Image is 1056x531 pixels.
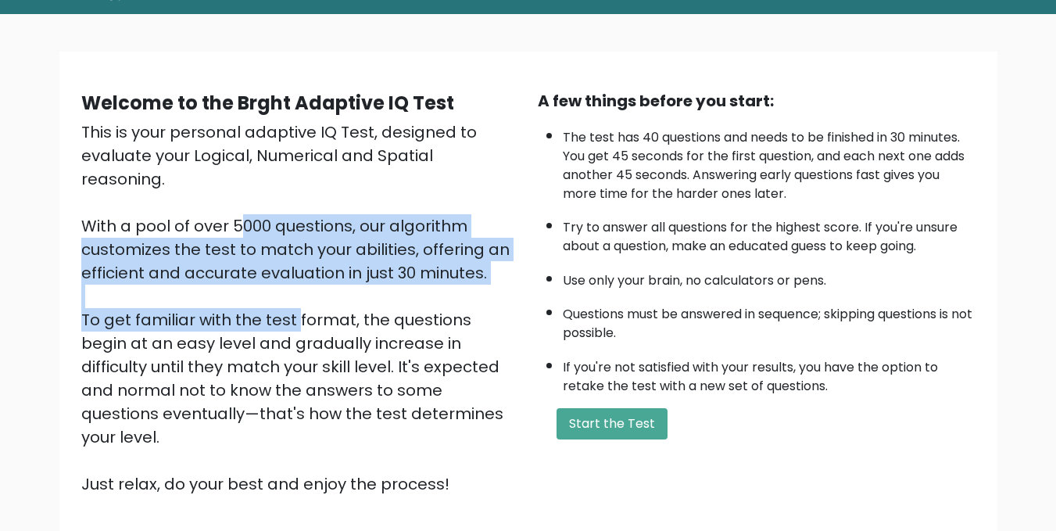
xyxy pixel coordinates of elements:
[563,297,975,343] li: Questions must be answered in sequence; skipping questions is not possible.
[81,120,519,496] div: This is your personal adaptive IQ Test, designed to evaluate your Logical, Numerical and Spatial ...
[563,350,975,396] li: If you're not satisfied with your results, you have the option to retake the test with a new set ...
[81,90,454,116] b: Welcome to the Brght Adaptive IQ Test
[563,264,975,290] li: Use only your brain, no calculators or pens.
[538,89,975,113] div: A few things before you start:
[563,120,975,203] li: The test has 40 questions and needs to be finished in 30 minutes. You get 45 seconds for the firs...
[557,408,668,440] button: Start the Test
[563,210,975,256] li: Try to answer all questions for the highest score. If you're unsure about a question, make an edu...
